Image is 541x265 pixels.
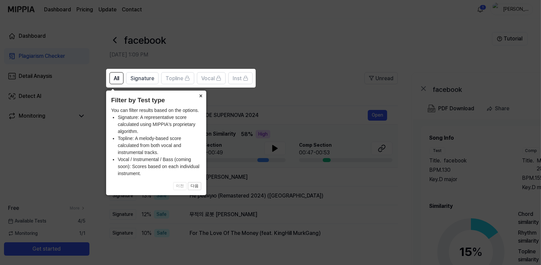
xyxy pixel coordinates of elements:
[118,156,201,177] li: Vocal / Instrumental / Bass (coming soon): Scores based on each individual instrument.
[118,114,201,135] li: Signature: A representative score calculated using MIPPIA's proprietary algorithm.
[109,72,123,84] button: All
[111,96,201,105] header: Filter by Test type
[118,135,201,156] li: Topline: A melody-based score calculated from both vocal and instrumental tracks.
[196,91,206,100] button: Close
[111,107,201,177] div: You can filter results based on the options.
[197,72,226,84] button: Vocal
[114,75,119,83] span: All
[166,75,183,83] span: Topline
[126,72,159,84] button: Signature
[188,182,201,190] button: 다음
[130,75,154,83] span: Signature
[201,75,215,83] span: Vocal
[233,75,242,83] span: Inst
[228,72,253,84] button: Inst
[161,72,194,84] button: Topline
